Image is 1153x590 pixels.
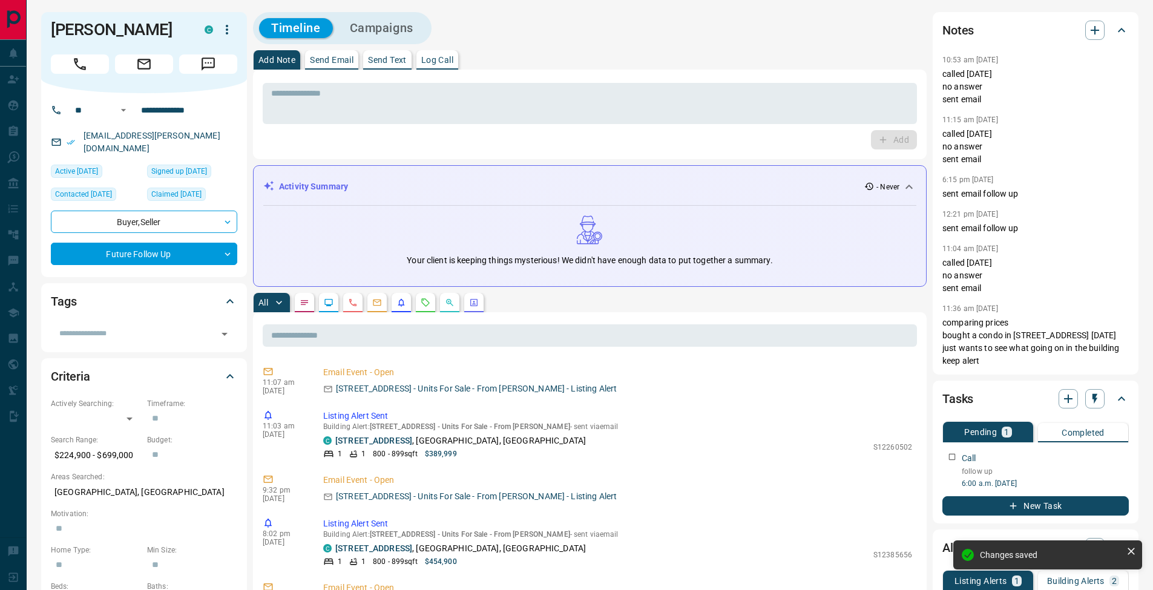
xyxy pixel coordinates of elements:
span: Signed up [DATE] [151,165,207,177]
p: Email Event - Open [323,474,912,487]
svg: Lead Browsing Activity [324,298,333,307]
h2: Alerts [942,538,974,557]
span: Message [179,54,237,74]
p: Building Alert : - sent via email [323,530,912,539]
span: [STREET_ADDRESS] - Units For Sale - From [PERSON_NAME] [370,530,570,539]
p: 11:03 am [263,422,305,430]
p: 800 - 899 sqft [373,448,417,459]
p: 12:21 pm [DATE] [942,210,998,218]
div: Thu Apr 06 2023 [147,188,237,205]
p: 1 [338,448,342,459]
div: Criteria [51,362,237,391]
p: Budget: [147,434,237,445]
p: 9:32 pm [263,486,305,494]
div: Tue Aug 12 2025 [51,188,141,205]
p: Timeframe: [147,398,237,409]
div: condos.ca [205,25,213,34]
div: Changes saved [980,550,1122,560]
a: [STREET_ADDRESS] [335,436,412,445]
p: Home Type: [51,545,141,556]
p: - Never [876,182,899,192]
p: $224,900 - $699,000 [51,445,141,465]
p: All [258,298,268,307]
p: 10:53 am [DATE] [942,56,998,64]
p: $454,900 [425,556,457,567]
p: Listing Alert Sent [323,410,912,422]
h1: [PERSON_NAME] [51,20,186,39]
p: Send Text [368,56,407,64]
p: [GEOGRAPHIC_DATA], [GEOGRAPHIC_DATA] [51,482,237,502]
button: New Task [942,496,1129,516]
p: Completed [1062,428,1105,437]
h2: Notes [942,21,974,40]
p: Pending [964,428,997,436]
svg: Email Verified [67,138,75,146]
span: Call [51,54,109,74]
div: Thu Apr 06 2023 [147,165,237,182]
span: Active [DATE] [55,165,98,177]
h2: Tags [51,292,76,311]
p: $389,999 [425,448,457,459]
p: Search Range: [51,434,141,445]
p: 6:15 pm [DATE] [942,175,994,184]
p: [DATE] [263,387,305,395]
button: Open [216,326,233,343]
a: [STREET_ADDRESS] [335,543,412,553]
p: Activity Summary [279,180,348,193]
p: Add Note [258,56,295,64]
button: Open [116,103,131,117]
p: Actively Searching: [51,398,141,409]
p: Min Size: [147,545,237,556]
p: 1 [338,556,342,567]
span: Contacted [DATE] [55,188,112,200]
div: Notes [942,16,1129,45]
p: [DATE] [263,538,305,546]
p: follow up [962,466,1129,477]
p: Motivation: [51,508,237,519]
div: Tasks [942,384,1129,413]
p: Building Alert : - sent via email [323,422,912,431]
span: [STREET_ADDRESS] - Units For Sale - From [PERSON_NAME] [370,422,570,431]
p: S12260502 [873,442,912,453]
svg: Listing Alerts [396,298,406,307]
p: 800 - 899 sqft [373,556,417,567]
p: Your client is keeping things mysterious! We didn't have enough data to put together a summary. [407,254,772,267]
p: Call [962,452,976,465]
span: Email [115,54,173,74]
a: [EMAIL_ADDRESS][PERSON_NAME][DOMAIN_NAME] [84,131,220,153]
div: Activity Summary- Never [263,175,916,198]
p: 11:07 am [263,378,305,387]
p: 2 [1112,577,1117,585]
p: Log Call [421,56,453,64]
button: Campaigns [338,18,425,38]
p: 1 [361,448,366,459]
p: S12385656 [873,549,912,560]
p: [DATE] [263,430,305,439]
div: Alerts [942,533,1129,562]
svg: Emails [372,298,382,307]
div: Sat Sep 06 2025 [51,165,141,182]
p: sent email follow up [942,188,1129,200]
p: called [DATE] no answer sent email [942,128,1129,166]
p: comparing prices bought a condo in [STREET_ADDRESS] [DATE] just wants to see what going on in the... [942,316,1129,393]
p: Listing Alerts [954,577,1007,585]
h2: Criteria [51,367,90,386]
button: Timeline [259,18,333,38]
p: Listing Alert Sent [323,517,912,530]
svg: Calls [348,298,358,307]
p: Send Email [310,56,353,64]
p: 11:36 am [DATE] [942,304,998,313]
p: [STREET_ADDRESS] - Units For Sale - From [PERSON_NAME] - Listing Alert [336,382,617,395]
svg: Notes [300,298,309,307]
p: called [DATE] no answer sent email [942,257,1129,295]
p: 11:04 am [DATE] [942,244,998,253]
p: 11:15 am [DATE] [942,116,998,124]
span: Claimed [DATE] [151,188,202,200]
p: 1 [361,556,366,567]
p: , [GEOGRAPHIC_DATA], [GEOGRAPHIC_DATA] [335,542,586,555]
p: 6:00 a.m. [DATE] [962,478,1129,489]
p: Areas Searched: [51,471,237,482]
p: Email Event - Open [323,366,912,379]
svg: Opportunities [445,298,455,307]
div: condos.ca [323,436,332,445]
